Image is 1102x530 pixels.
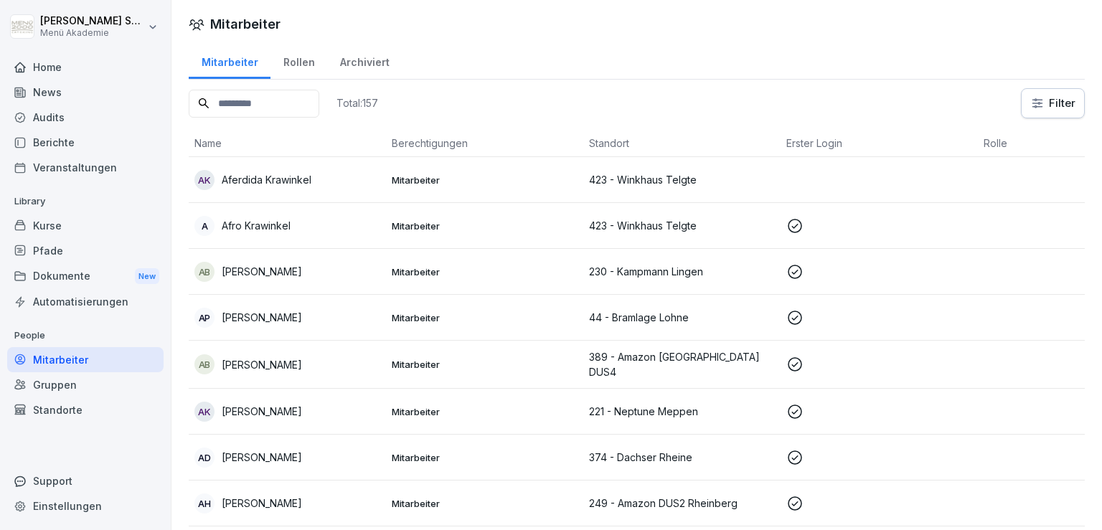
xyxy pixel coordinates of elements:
p: [PERSON_NAME] [222,404,302,419]
div: AB [194,262,215,282]
p: 423 - Winkhaus Telgte [589,218,775,233]
a: Mitarbeiter [189,42,270,79]
p: [PERSON_NAME] [222,310,302,325]
a: Audits [7,105,164,130]
th: Erster Login [781,130,978,157]
p: Mitarbeiter [392,497,578,510]
a: Pfade [7,238,164,263]
a: Einstellungen [7,493,164,519]
div: AH [194,493,215,514]
button: Filter [1022,89,1084,118]
h1: Mitarbeiter [210,14,281,34]
p: 230 - Kampmann Lingen [589,264,775,279]
div: AK [194,402,215,422]
a: Archiviert [327,42,402,79]
a: Veranstaltungen [7,155,164,180]
p: 44 - Bramlage Lohne [589,310,775,325]
a: Mitarbeiter [7,347,164,372]
p: Mitarbeiter [392,265,578,278]
p: People [7,324,164,347]
p: 249 - Amazon DUS2 Rheinberg [589,496,775,511]
p: Mitarbeiter [392,451,578,464]
a: DokumenteNew [7,263,164,290]
p: 374 - Dachser Rheine [589,450,775,465]
div: AP [194,308,215,328]
a: News [7,80,164,105]
a: Home [7,55,164,80]
div: Support [7,468,164,493]
p: Afro Krawinkel [222,218,291,233]
p: Total: 157 [336,96,378,110]
th: Berechtigungen [386,130,583,157]
div: AB [194,354,215,374]
div: A [194,216,215,236]
p: Library [7,190,164,213]
p: [PERSON_NAME] [222,496,302,511]
div: AK [194,170,215,190]
div: New [135,268,159,285]
p: Mitarbeiter [392,358,578,371]
p: [PERSON_NAME] [222,357,302,372]
p: 389 - Amazon [GEOGRAPHIC_DATA] DUS4 [589,349,775,379]
a: Berichte [7,130,164,155]
a: Standorte [7,397,164,422]
p: 221 - Neptune Meppen [589,404,775,419]
p: [PERSON_NAME] [222,450,302,465]
p: Aferdida Krawinkel [222,172,311,187]
a: Kurse [7,213,164,238]
a: Automatisierungen [7,289,164,314]
a: Gruppen [7,372,164,397]
div: Dokumente [7,263,164,290]
p: Mitarbeiter [392,219,578,232]
p: 423 - Winkhaus Telgte [589,172,775,187]
p: [PERSON_NAME] [222,264,302,279]
p: Menü Akademie [40,28,145,38]
a: Rollen [270,42,327,79]
div: Filter [1030,96,1075,110]
th: Name [189,130,386,157]
p: Mitarbeiter [392,174,578,186]
div: AD [194,448,215,468]
p: Mitarbeiter [392,311,578,324]
p: [PERSON_NAME] Schepers [40,15,145,27]
p: Mitarbeiter [392,405,578,418]
th: Standort [583,130,781,157]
